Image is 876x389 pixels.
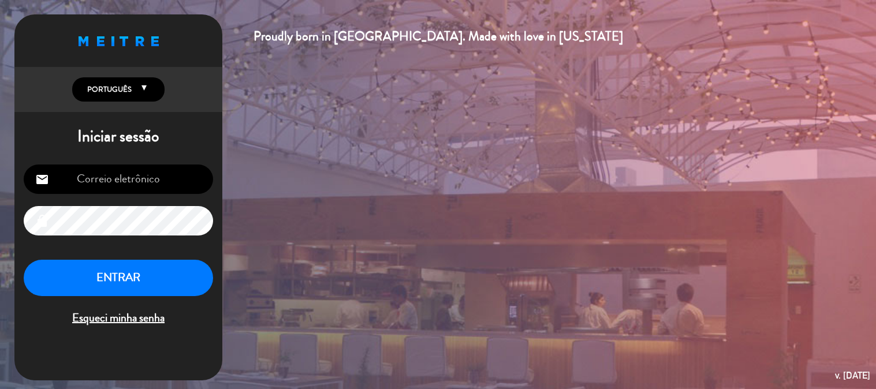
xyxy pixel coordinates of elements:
button: ENTRAR [24,260,213,296]
input: Correio eletrônico [24,164,213,194]
span: Esqueci minha senha [24,309,213,328]
i: lock [35,214,49,228]
span: Português [84,84,132,95]
div: v. [DATE] [835,368,870,383]
h1: Iniciar sessão [14,127,222,147]
i: email [35,173,49,186]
